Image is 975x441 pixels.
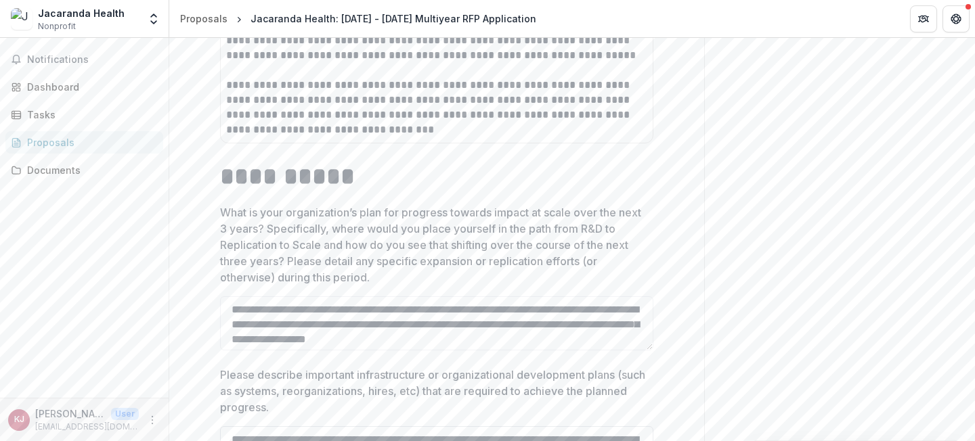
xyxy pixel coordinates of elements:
button: Partners [910,5,937,32]
div: Jacaranda Health [38,6,125,20]
p: What is your organization’s plan for progress towards impact at scale over the next 3 years? Spec... [220,204,645,285]
a: Dashboard [5,76,163,98]
img: Jacaranda Health [11,8,32,30]
button: More [144,412,160,428]
p: User [111,408,139,420]
div: Dashboard [27,80,152,94]
a: Tasks [5,103,163,126]
button: Get Help [942,5,970,32]
a: Proposals [5,131,163,154]
div: Documents [27,163,152,177]
button: Notifications [5,49,163,70]
div: Tasks [27,108,152,122]
div: Proposals [180,11,227,26]
div: Jacaranda Health: [DATE] - [DATE] Multiyear RFP Application [251,11,536,26]
p: [PERSON_NAME] [35,407,106,421]
div: Proposals [27,135,152,149]
p: [EMAIL_ADDRESS][DOMAIN_NAME] [35,421,139,433]
button: Open entity switcher [144,5,163,32]
span: Nonprofit [38,20,76,32]
nav: breadcrumb [175,9,542,28]
p: Please describe important infrastructure or organizational development plans (such as systems, re... [220,367,645,415]
span: Notifications [27,54,158,66]
a: Proposals [175,9,233,28]
div: Katie Jennings [14,415,24,424]
a: Documents [5,159,163,181]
